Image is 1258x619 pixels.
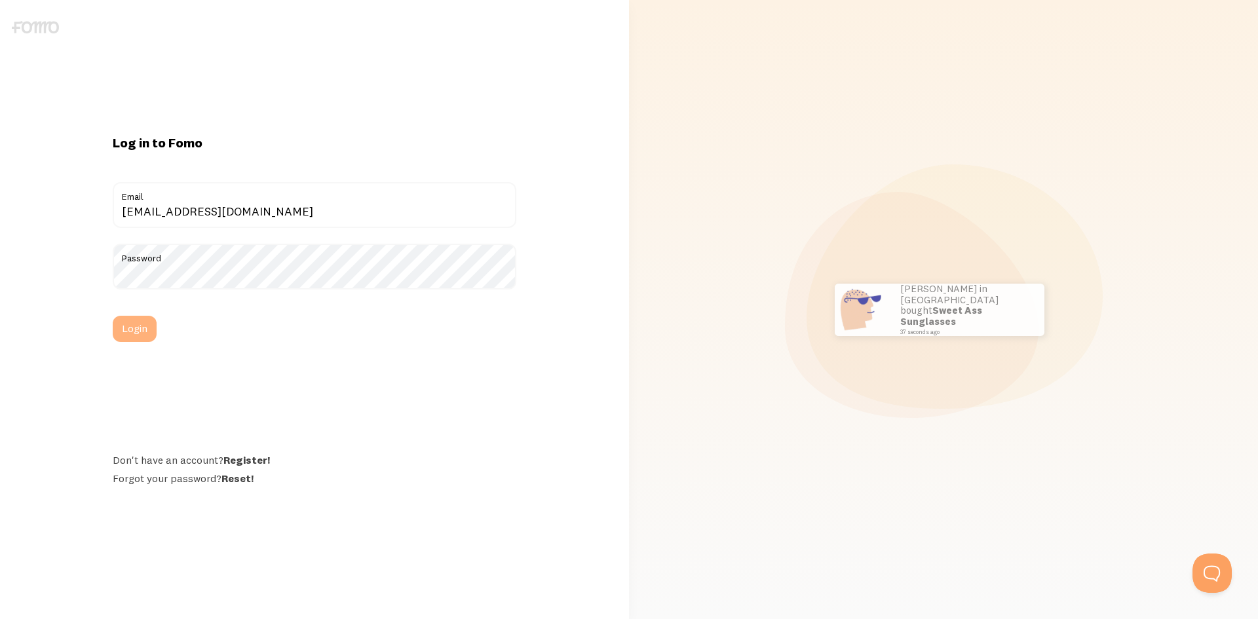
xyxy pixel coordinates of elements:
img: fomo-logo-gray-b99e0e8ada9f9040e2984d0d95b3b12da0074ffd48d1e5cb62ac37fc77b0b268.svg [12,21,59,33]
h1: Log in to Fomo [113,134,516,151]
div: Don't have an account? [113,453,516,466]
a: Reset! [221,472,254,485]
iframe: Help Scout Beacon - Open [1192,553,1232,593]
label: Password [113,244,516,266]
div: Forgot your password? [113,472,516,485]
label: Email [113,182,516,204]
a: Register! [223,453,270,466]
button: Login [113,316,157,342]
